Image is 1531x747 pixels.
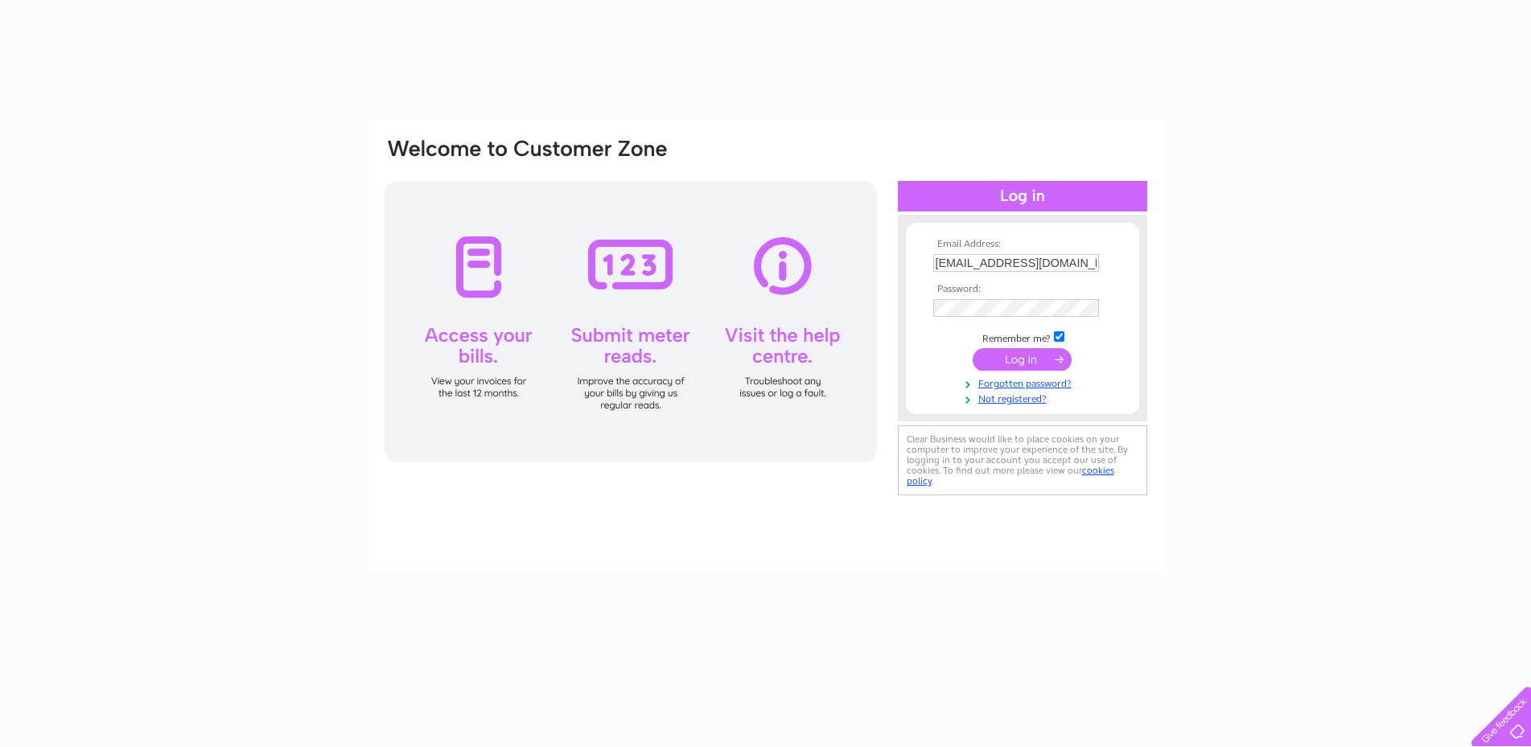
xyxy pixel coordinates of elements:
th: Email Address: [929,239,1116,250]
th: Password: [929,284,1116,295]
div: Clear Business would like to place cookies on your computer to improve your experience of the sit... [898,425,1147,495]
input: Submit [973,348,1072,371]
a: Forgotten password? [933,375,1116,390]
a: cookies policy [907,465,1114,486]
a: Not registered? [933,390,1116,405]
td: Remember me? [929,329,1116,345]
